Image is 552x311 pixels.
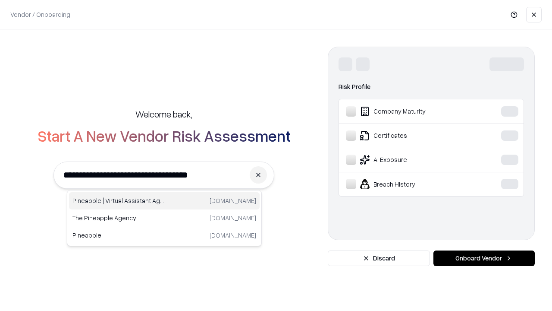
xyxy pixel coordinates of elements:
h2: Start A New Vendor Risk Assessment [38,127,291,144]
div: Risk Profile [339,82,524,92]
p: Pineapple | Virtual Assistant Agency [72,196,164,205]
button: Onboard Vendor [433,251,535,266]
p: The Pineapple Agency [72,213,164,222]
p: [DOMAIN_NAME] [210,231,256,240]
div: AI Exposure [346,155,475,165]
div: Company Maturity [346,106,475,117]
div: Suggestions [67,190,262,246]
p: [DOMAIN_NAME] [210,196,256,205]
p: Vendor / Onboarding [10,10,70,19]
p: [DOMAIN_NAME] [210,213,256,222]
p: Pineapple [72,231,164,240]
div: Certificates [346,130,475,141]
div: Breach History [346,179,475,189]
button: Discard [328,251,430,266]
h5: Welcome back, [135,108,192,120]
